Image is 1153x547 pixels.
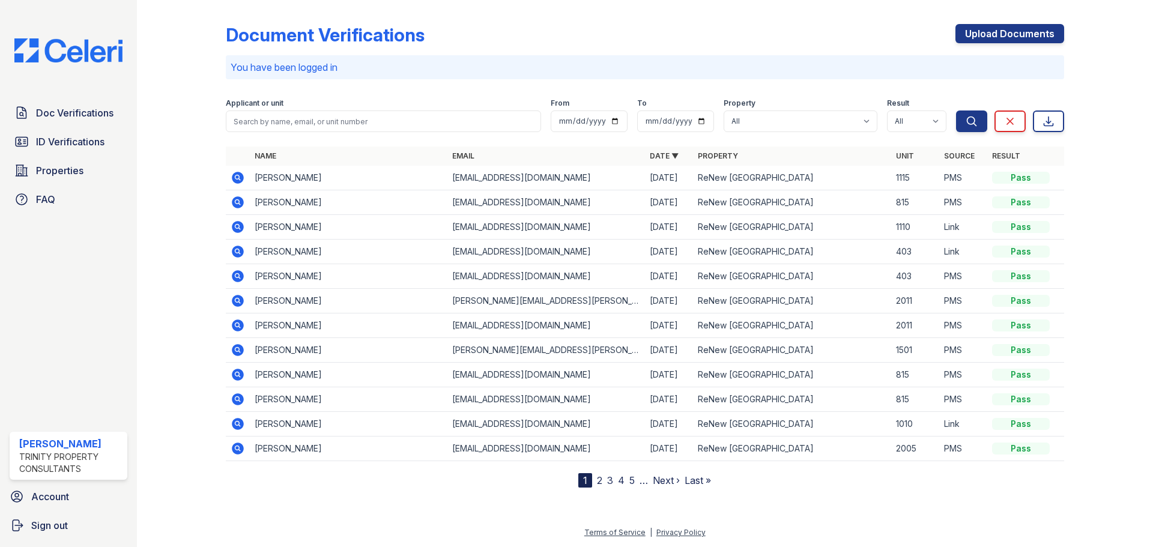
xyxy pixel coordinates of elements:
[939,240,987,264] td: Link
[250,264,447,289] td: [PERSON_NAME]
[645,387,693,412] td: [DATE]
[226,110,541,132] input: Search by name, email, or unit number
[551,98,569,108] label: From
[250,313,447,338] td: [PERSON_NAME]
[250,166,447,190] td: [PERSON_NAME]
[231,60,1059,74] p: You have been logged in
[250,190,447,215] td: [PERSON_NAME]
[992,196,1050,208] div: Pass
[939,215,987,240] td: Link
[618,474,625,486] a: 4
[896,151,914,160] a: Unit
[447,240,645,264] td: [EMAIL_ADDRESS][DOMAIN_NAME]
[693,264,891,289] td: ReNew [GEOGRAPHIC_DATA]
[447,215,645,240] td: [EMAIL_ADDRESS][DOMAIN_NAME]
[447,412,645,437] td: [EMAIL_ADDRESS][DOMAIN_NAME]
[447,313,645,338] td: [EMAIL_ADDRESS][DOMAIN_NAME]
[939,387,987,412] td: PMS
[992,393,1050,405] div: Pass
[447,289,645,313] td: [PERSON_NAME][EMAIL_ADDRESS][PERSON_NAME][DOMAIN_NAME]
[891,215,939,240] td: 1110
[891,313,939,338] td: 2011
[653,474,680,486] a: Next ›
[939,264,987,289] td: PMS
[693,437,891,461] td: ReNew [GEOGRAPHIC_DATA]
[31,518,68,533] span: Sign out
[447,190,645,215] td: [EMAIL_ADDRESS][DOMAIN_NAME]
[992,270,1050,282] div: Pass
[250,240,447,264] td: [PERSON_NAME]
[19,451,123,475] div: Trinity Property Consultants
[693,387,891,412] td: ReNew [GEOGRAPHIC_DATA]
[36,134,104,149] span: ID Verifications
[891,264,939,289] td: 403
[447,387,645,412] td: [EMAIL_ADDRESS][DOMAIN_NAME]
[891,412,939,437] td: 1010
[452,151,474,160] a: Email
[939,313,987,338] td: PMS
[891,363,939,387] td: 815
[255,151,276,160] a: Name
[36,192,55,207] span: FAQ
[891,240,939,264] td: 403
[992,369,1050,381] div: Pass
[447,264,645,289] td: [EMAIL_ADDRESS][DOMAIN_NAME]
[698,151,738,160] a: Property
[685,474,711,486] a: Last »
[693,215,891,240] td: ReNew [GEOGRAPHIC_DATA]
[887,98,909,108] label: Result
[939,338,987,363] td: PMS
[645,363,693,387] td: [DATE]
[10,159,127,183] a: Properties
[584,528,646,537] a: Terms of Service
[693,313,891,338] td: ReNew [GEOGRAPHIC_DATA]
[637,98,647,108] label: To
[693,338,891,363] td: ReNew [GEOGRAPHIC_DATA]
[724,98,755,108] label: Property
[645,190,693,215] td: [DATE]
[992,151,1020,160] a: Result
[939,363,987,387] td: PMS
[645,289,693,313] td: [DATE]
[992,418,1050,430] div: Pass
[645,215,693,240] td: [DATE]
[250,363,447,387] td: [PERSON_NAME]
[250,338,447,363] td: [PERSON_NAME]
[447,166,645,190] td: [EMAIL_ADDRESS][DOMAIN_NAME]
[36,106,113,120] span: Doc Verifications
[250,215,447,240] td: [PERSON_NAME]
[447,437,645,461] td: [EMAIL_ADDRESS][DOMAIN_NAME]
[10,130,127,154] a: ID Verifications
[891,190,939,215] td: 815
[939,166,987,190] td: PMS
[31,489,69,504] span: Account
[992,319,1050,331] div: Pass
[645,338,693,363] td: [DATE]
[939,437,987,461] td: PMS
[650,151,679,160] a: Date ▼
[693,289,891,313] td: ReNew [GEOGRAPHIC_DATA]
[5,38,132,62] img: CE_Logo_Blue-a8612792a0a2168367f1c8372b55b34899dd931a85d93a1a3d3e32e68fde9ad4.png
[939,289,987,313] td: PMS
[693,363,891,387] td: ReNew [GEOGRAPHIC_DATA]
[939,412,987,437] td: Link
[992,246,1050,258] div: Pass
[992,443,1050,455] div: Pass
[992,221,1050,233] div: Pass
[640,473,648,488] span: …
[19,437,123,451] div: [PERSON_NAME]
[891,387,939,412] td: 815
[645,313,693,338] td: [DATE]
[447,363,645,387] td: [EMAIL_ADDRESS][DOMAIN_NAME]
[10,101,127,125] a: Doc Verifications
[650,528,652,537] div: |
[891,338,939,363] td: 1501
[693,240,891,264] td: ReNew [GEOGRAPHIC_DATA]
[629,474,635,486] a: 5
[693,166,891,190] td: ReNew [GEOGRAPHIC_DATA]
[5,513,132,537] a: Sign out
[226,24,425,46] div: Document Verifications
[891,437,939,461] td: 2005
[36,163,83,178] span: Properties
[693,412,891,437] td: ReNew [GEOGRAPHIC_DATA]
